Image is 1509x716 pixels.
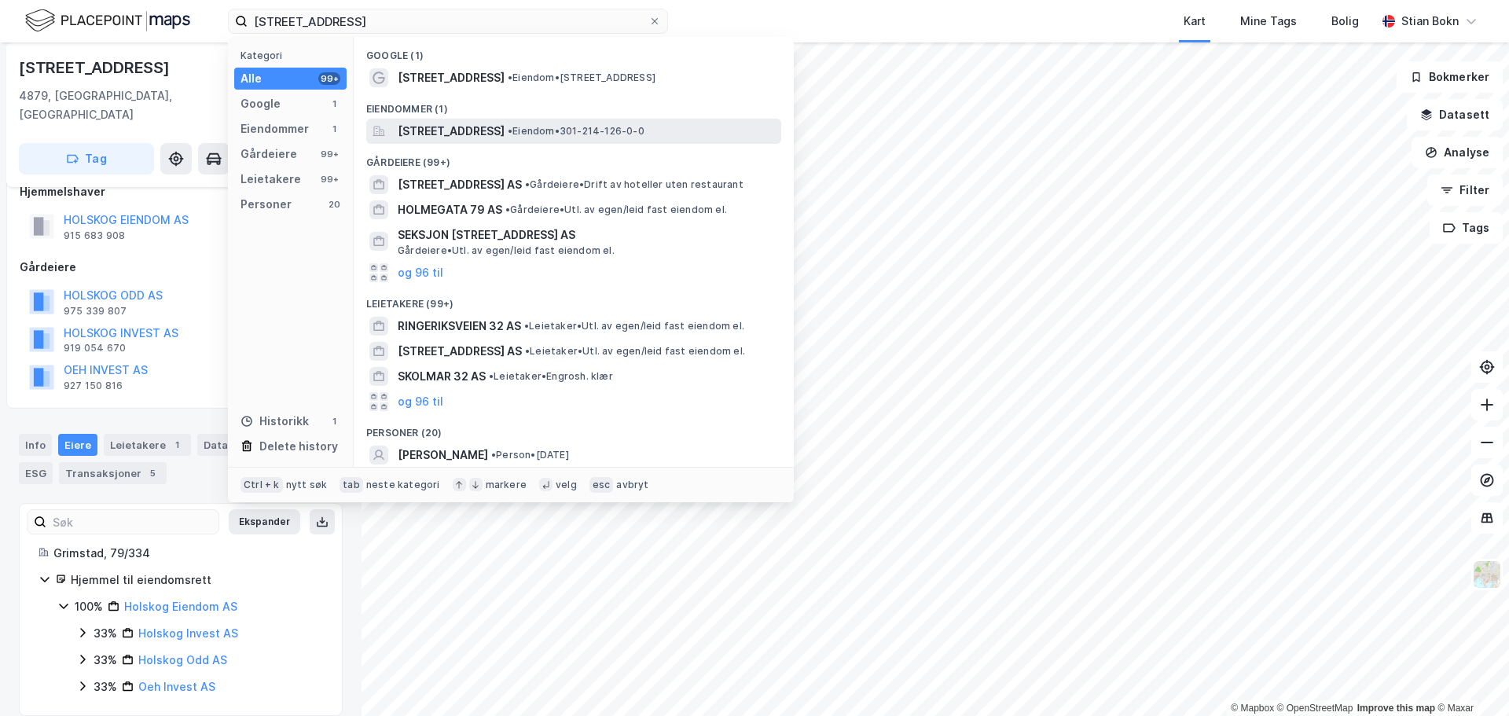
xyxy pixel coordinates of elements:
span: • [505,204,510,215]
span: • [489,370,494,382]
div: Kontrollprogram for chat [1430,641,1509,716]
div: velg [556,479,577,491]
div: 919 054 670 [64,342,126,354]
a: Holskog Eiendom AS [124,600,237,613]
div: markere [486,479,527,491]
span: • [525,345,530,357]
button: og 96 til [398,392,443,411]
span: Gårdeiere • Drift av hoteller uten restaurant [525,178,743,191]
div: Gårdeiere [20,258,342,277]
div: 33% [94,677,117,696]
button: Tag [19,143,154,174]
div: Leietakere (99+) [354,285,794,314]
img: logo.f888ab2527a4732fd821a326f86c7f29.svg [25,7,190,35]
span: • [508,72,512,83]
a: Holskog Invest AS [138,626,238,640]
span: Leietaker • Engrosh. klær [489,370,613,383]
div: Gårdeiere (99+) [354,144,794,172]
div: Mine Tags [1240,12,1297,31]
button: Tags [1430,212,1503,244]
div: Kart [1184,12,1206,31]
div: 1 [328,415,340,428]
div: Leietakere [104,434,191,456]
div: 33% [94,624,117,643]
span: SKOLMAR 32 AS [398,367,486,386]
div: esc [589,477,614,493]
div: Ctrl + k [240,477,283,493]
img: Z [1472,560,1502,589]
button: Analyse [1412,137,1503,168]
button: Bokmerker [1397,61,1503,93]
div: Bolig [1331,12,1359,31]
div: Gårdeiere [240,145,297,163]
button: Datasett [1407,99,1503,130]
span: • [491,449,496,461]
span: [STREET_ADDRESS] AS [398,342,522,361]
div: Eiendommer (1) [354,90,794,119]
div: 915 683 908 [64,229,125,242]
span: • [524,320,529,332]
div: 1 [328,123,340,135]
div: Historikk [240,412,309,431]
div: nytt søk [286,479,328,491]
a: Improve this map [1357,703,1435,714]
span: [PERSON_NAME] [398,446,488,464]
input: Søk på adresse, matrikkel, gårdeiere, leietakere eller personer [248,9,648,33]
div: 99+ [318,148,340,160]
span: Eiendom • 301-214-126-0-0 [508,125,644,138]
a: Oeh Invest AS [138,680,215,693]
span: HOLMEGATA 79 AS [398,200,502,219]
div: Personer [240,195,292,214]
span: Person • [DATE] [491,449,569,461]
span: Gårdeiere • Utl. av egen/leid fast eiendom el. [505,204,727,216]
div: Datasett [197,434,256,456]
iframe: Chat Widget [1430,641,1509,716]
div: 100% [75,597,103,616]
div: Alle [240,69,262,88]
span: SEKSJON [STREET_ADDRESS] AS [398,226,775,244]
span: Gårdeiere • Utl. av egen/leid fast eiendom el. [398,244,615,257]
div: tab [340,477,363,493]
a: Mapbox [1231,703,1274,714]
span: [STREET_ADDRESS] AS [398,175,522,194]
button: Ekspander [229,509,300,534]
div: Eiere [58,434,97,456]
div: 20 [328,198,340,211]
div: [STREET_ADDRESS] [19,55,173,80]
div: neste kategori [366,479,440,491]
div: avbryt [616,479,648,491]
div: 1 [169,437,185,453]
div: 975 339 807 [64,305,127,318]
div: Grimstad, 79/334 [53,544,323,563]
div: Leietakere [240,170,301,189]
div: Stian Bokn [1401,12,1459,31]
div: Kategori [240,50,347,61]
button: og 96 til [398,263,443,282]
div: 99+ [318,173,340,185]
div: Hjemmel til eiendomsrett [71,571,323,589]
a: Holskog Odd AS [138,653,227,666]
div: Transaksjoner [59,462,167,484]
span: [STREET_ADDRESS] [398,68,505,87]
a: OpenStreetMap [1277,703,1353,714]
input: Søk [46,510,218,534]
span: Leietaker • Utl. av egen/leid fast eiendom el. [524,320,744,332]
div: Hjemmelshaver [20,182,342,201]
div: Info [19,434,52,456]
div: Google (1) [354,37,794,65]
span: Leietaker • Utl. av egen/leid fast eiendom el. [525,345,745,358]
span: • [508,125,512,137]
span: Eiendom • [STREET_ADDRESS] [508,72,655,84]
span: [STREET_ADDRESS] [398,122,505,141]
div: Google [240,94,281,113]
div: ESG [19,462,53,484]
div: 1 [328,97,340,110]
div: Delete history [259,437,338,456]
div: 927 150 816 [64,380,123,392]
div: 5 [145,465,160,481]
button: Filter [1427,174,1503,206]
div: 99+ [318,72,340,85]
div: Eiendommer [240,119,309,138]
span: • [525,178,530,190]
div: Personer (20) [354,414,794,442]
